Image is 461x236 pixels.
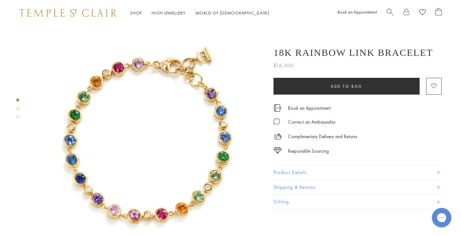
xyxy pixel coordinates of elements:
[152,10,186,16] a: High JewelleryHigh Jewellery
[19,9,117,17] img: Temple St. Clair
[273,47,433,58] h1: 18K Rainbow Link Bracelet
[288,118,336,126] div: Contact an Ambassador
[288,147,329,155] div: Responsible Sourcing
[273,78,420,95] button: Add to bag
[273,180,442,195] button: Shipping & Returns
[16,97,19,124] div: Product gallery navigation
[288,133,357,141] p: Complimentary Delivery and Returns
[273,165,442,180] button: Product Details
[338,9,377,15] a: Book an Appointment
[435,8,442,18] a: Open Shopping Bag
[273,195,442,209] button: Gifting
[195,10,269,16] a: World of [DEMOGRAPHIC_DATA]World of [DEMOGRAPHIC_DATA]
[273,118,280,125] img: MessageIcon-01_2.svg
[331,84,362,89] span: Add to bag
[273,147,282,154] img: icon_sourcing.svg
[273,61,294,70] span: $16,500
[130,9,269,17] nav: Main navigation
[429,206,455,230] iframe: Gorgias live chat messenger
[288,105,331,112] a: Book an Appointment
[130,10,142,16] a: ShopShop
[273,133,282,141] img: icon_delivery.svg
[419,8,426,18] a: View Wishlist
[273,104,281,112] img: icon_appointment.svg
[387,8,393,18] a: Search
